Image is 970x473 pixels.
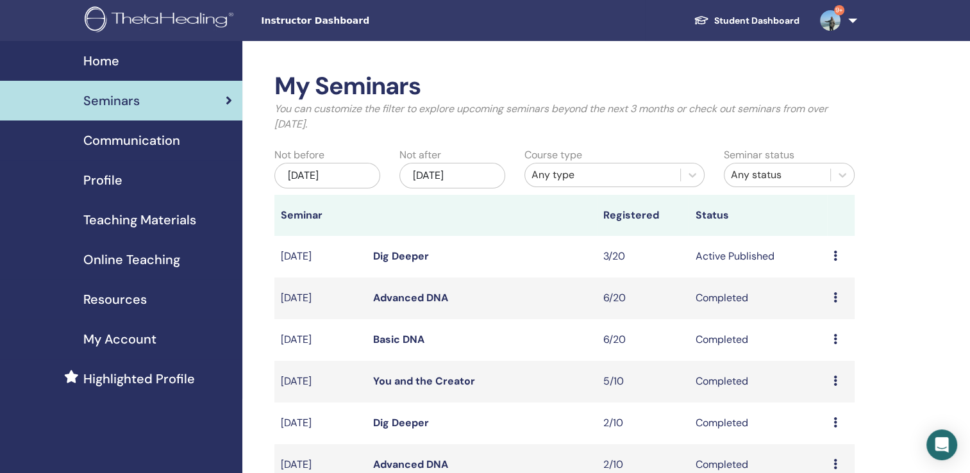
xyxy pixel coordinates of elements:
div: Open Intercom Messenger [926,429,957,460]
span: Highlighted Profile [83,369,195,388]
td: 2/10 [597,402,689,444]
img: default.jpg [820,10,840,31]
div: [DATE] [274,163,380,188]
h2: My Seminars [274,72,855,101]
span: Teaching Materials [83,210,196,229]
span: Profile [83,170,122,190]
td: [DATE] [274,361,367,402]
a: You and the Creator [373,374,475,388]
a: Basic DNA [373,333,424,346]
div: [DATE] [399,163,505,188]
th: Registered [597,195,689,236]
span: Online Teaching [83,250,180,269]
a: Dig Deeper [373,416,429,429]
td: [DATE] [274,236,367,278]
td: 3/20 [597,236,689,278]
th: Seminar [274,195,367,236]
td: Active Published [689,236,826,278]
label: Course type [524,147,582,163]
label: Not before [274,147,324,163]
td: Completed [689,361,826,402]
a: Student Dashboard [683,9,810,33]
td: [DATE] [274,278,367,319]
span: Resources [83,290,147,309]
span: Instructor Dashboard [261,14,453,28]
td: Completed [689,402,826,444]
span: Communication [83,131,180,150]
span: Seminars [83,91,140,110]
td: 6/20 [597,278,689,319]
img: graduation-cap-white.svg [694,15,709,26]
a: Advanced DNA [373,458,448,471]
a: Dig Deeper [373,249,429,263]
td: [DATE] [274,402,367,444]
a: Advanced DNA [373,291,448,304]
p: You can customize the filter to explore upcoming seminars beyond the next 3 months or check out s... [274,101,855,132]
span: 9+ [834,5,844,15]
td: [DATE] [274,319,367,361]
img: logo.png [85,6,238,35]
label: Not after [399,147,441,163]
div: Any type [531,167,674,183]
label: Seminar status [724,147,794,163]
div: Any status [731,167,824,183]
td: 6/20 [597,319,689,361]
th: Status [689,195,826,236]
span: My Account [83,329,156,349]
td: Completed [689,319,826,361]
td: Completed [689,278,826,319]
span: Home [83,51,119,71]
td: 5/10 [597,361,689,402]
